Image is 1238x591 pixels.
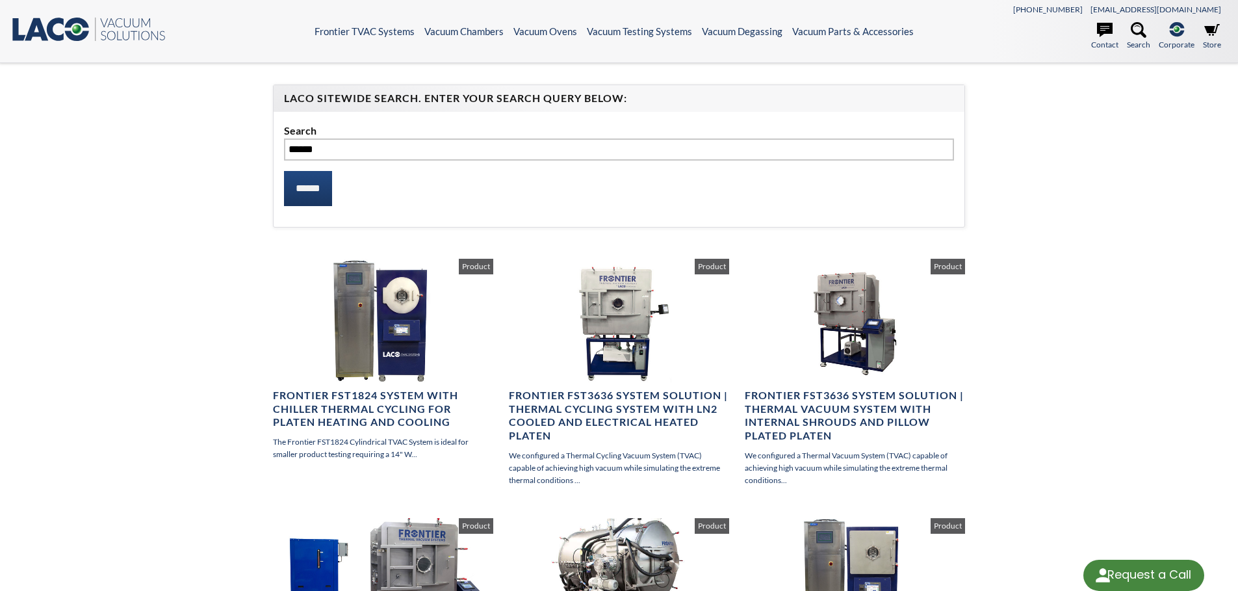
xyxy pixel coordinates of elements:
img: round button [1092,565,1113,586]
a: [PHONE_NUMBER] [1013,5,1083,14]
a: Vacuum Chambers [424,25,504,37]
span: Product [695,259,729,274]
div: Request a Call [1083,560,1204,591]
h4: Frontier FST1824 System with Chiller Thermal Cycling for Platen Heating and Cooling [273,389,493,429]
a: Vacuum Degassing [702,25,782,37]
h4: Frontier FST3636 System Solution | Thermal Vacuum System with Internal Shrouds and Pillow Plated ... [745,389,965,443]
span: Product [931,518,965,534]
span: Corporate [1159,38,1194,51]
span: Product [695,518,729,534]
a: Vacuum Testing Systems [587,25,692,37]
a: Frontier TVAC Systems [315,25,415,37]
a: [EMAIL_ADDRESS][DOMAIN_NAME] [1090,5,1221,14]
div: Request a Call [1107,560,1191,590]
p: We configured a Thermal Vacuum System (TVAC) capable of achieving high vacuum while simulating th... [745,449,965,487]
span: Product [931,259,965,274]
a: Frontier FST3636 System Solution | Thermal Vacuum System with Internal Shrouds and Pillow Plated ... [745,259,965,487]
a: Vacuum Parts & Accessories [792,25,914,37]
p: The Frontier FST1824 Cylindrical TVAC System is ideal for smaller product testing requiring a 14"... [273,436,493,460]
label: Search [284,122,955,139]
span: Product [459,259,493,274]
a: Frontier FST3636 System Solution | Thermal Cycling System with LN2 Cooled and Electrical Heated P... [509,259,729,487]
a: Vacuum Ovens [513,25,577,37]
a: Frontier FST1824 System with Chiller Thermal Cycling for Platen Heating and Cooling The Frontier ... [273,259,493,461]
span: Product [459,518,493,534]
p: We configured a Thermal Cycling Vacuum System (TVAC) capable of achieving high vacuum while simul... [509,449,729,487]
h4: LACO Sitewide Search. Enter your Search Query Below: [284,92,955,105]
a: Search [1127,22,1150,51]
a: Contact [1091,22,1118,51]
a: Store [1203,22,1221,51]
h4: Frontier FST3636 System Solution | Thermal Cycling System with LN2 Cooled and Electrical Heated P... [509,389,729,443]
